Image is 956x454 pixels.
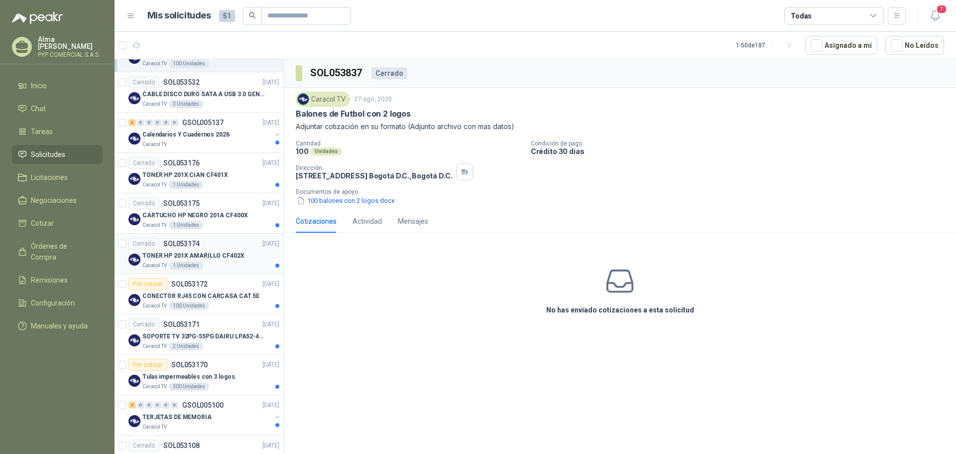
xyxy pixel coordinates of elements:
p: [DATE] [262,441,279,451]
p: [DATE] [262,401,279,410]
div: Por cotizar [128,278,167,290]
p: SOL053172 [171,281,208,288]
div: 0 [137,119,144,126]
p: SOL053174 [163,240,200,247]
p: SOL053532 [163,79,200,86]
p: Condición de pago [531,140,952,147]
p: Caracol TV [142,302,167,310]
img: Company Logo [128,213,140,225]
div: 0 [162,119,170,126]
div: Mensajes [398,216,428,227]
p: PYP COMERCIAL S.A.S [38,52,103,58]
h3: No has enviado cotizaciones a esta solicitud [546,304,694,315]
div: 0 [137,402,144,409]
span: 51 [219,10,235,22]
p: TERJETAS DE MEMORIA [142,413,212,422]
span: Chat [31,103,46,114]
a: 2 0 0 0 0 0 GSOL005100[DATE] Company LogoTERJETAS DE MEMORIACaracol TV [128,399,281,431]
a: CerradoSOL053175[DATE] Company LogoCARTUCHO HP NEGRO 201A CF400XCaracol TV1 Unidades [115,193,283,234]
p: [DATE] [262,360,279,370]
p: CONECTOR RJ45 CON CARCASA CAT 5E [142,292,259,301]
p: SOPORTE TV 32PG-55PG DAIRU LPA52-446KIT2 [142,332,266,341]
div: Cotizaciones [296,216,337,227]
p: Caracol TV [142,221,167,229]
p: [DATE] [262,320,279,329]
button: Asignado a mi [805,36,877,55]
div: 0 [154,402,161,409]
div: 1 - 50 de 187 [736,37,797,53]
div: 100 Unidades [169,302,209,310]
div: 2 [128,402,136,409]
a: CerradoSOL053176[DATE] Company LogoTONER HP 201X CIAN CF401XCaracol TV1 Unidades [115,153,283,193]
p: GSOL005137 [182,119,224,126]
a: Chat [12,99,103,118]
button: 100 balones con 2 logos.docx [296,195,396,206]
a: Solicitudes [12,145,103,164]
p: [DATE] [262,199,279,208]
div: Cerrado [128,76,159,88]
div: Cerrado [128,157,159,169]
div: 3 [128,119,136,126]
p: CARTUCHO HP NEGRO 201A CF400X [142,211,248,220]
p: [DATE] [262,118,279,128]
img: Company Logo [128,294,140,306]
p: Caracol TV [142,60,167,68]
p: Caracol TV [142,423,167,431]
span: Órdenes de Compra [31,241,93,263]
span: Configuración [31,298,75,308]
p: Caracol TV [142,181,167,189]
p: [DATE] [262,78,279,87]
img: Company Logo [128,375,140,387]
div: Por cotizar [128,359,167,371]
a: Por cotizarSOL053170[DATE] Company LogoTulas impermeables con 3 logos.Caracol TV300 Unidades [115,355,283,395]
div: 0 [145,402,153,409]
p: Tulas impermeables con 3 logos. [142,372,237,382]
p: [DATE] [262,280,279,289]
p: [DATE] [262,239,279,249]
img: Company Logo [128,415,140,427]
p: Caracol TV [142,262,167,270]
p: SOL053108 [163,442,200,449]
div: 0 [162,402,170,409]
p: Adjuntar cotización en su formato (Adjunto archivo con mas datos) [296,121,944,132]
img: Company Logo [128,173,140,185]
h3: SOL053837 [310,65,363,81]
img: Logo peakr [12,12,63,24]
p: Documentos de apoyo [296,188,952,195]
a: 3 0 0 0 0 0 GSOL005137[DATE] Company LogoCalendarios Y Cuadernos 2026Caracol TV [128,117,281,149]
a: Configuración [12,294,103,312]
p: Calendarios Y Cuadernos 2026 [142,130,230,140]
div: 1 Unidades [169,262,203,270]
div: Caracol TV [296,92,350,107]
p: Caracol TV [142,100,167,108]
div: 2 Unidades [169,342,203,350]
div: Actividad [353,216,382,227]
div: 100 Unidades [169,60,209,68]
p: Caracol TV [142,342,167,350]
button: No Leídos [885,36,944,55]
a: Órdenes de Compra [12,237,103,267]
div: Cerrado [128,197,159,209]
p: TONER HP 201X AMARILLO CF402X [142,251,244,261]
a: Inicio [12,76,103,95]
p: Caracol TV [142,141,167,149]
a: Tareas [12,122,103,141]
img: Company Logo [128,334,140,346]
a: Manuales y ayuda [12,316,103,335]
span: search [249,12,256,19]
div: Todas [791,10,812,21]
span: Cotizar [31,218,54,229]
a: Remisiones [12,271,103,290]
a: Por cotizarSOL053172[DATE] Company LogoCONECTOR RJ45 CON CARCASA CAT 5ECaracol TV100 Unidades [115,274,283,314]
img: Company Logo [128,92,140,104]
p: CABLE DISCO DURO SATA A USB 3.0 GENERICO [142,90,266,99]
div: Unidades [311,148,342,155]
p: SOL053175 [163,200,200,207]
p: GSOL005100 [182,402,224,409]
p: TONER HP 201X CIAN CF401X [142,170,228,180]
div: 300 Unidades [169,383,209,391]
div: 1 Unidades [169,221,203,229]
a: CerradoSOL053171[DATE] Company LogoSOPORTE TV 32PG-55PG DAIRU LPA52-446KIT2Caracol TV2 Unidades [115,314,283,355]
div: Cerrado [128,318,159,330]
p: [STREET_ADDRESS] Bogotá D.C. , Bogotá D.C. [296,171,452,180]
